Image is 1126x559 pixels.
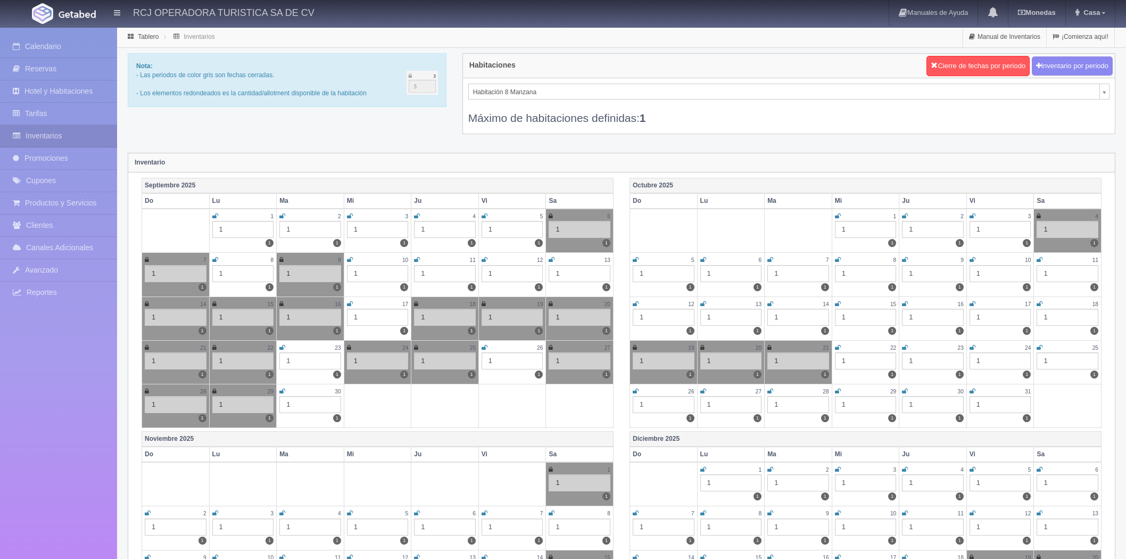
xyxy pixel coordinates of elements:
[758,467,761,473] small: 1
[823,345,829,351] small: 21
[338,257,341,263] small: 9
[826,511,829,516] small: 9
[1090,239,1098,247] label: 1
[468,537,476,545] label: 1
[956,537,964,545] label: 1
[549,221,610,238] div: 1
[970,265,1031,282] div: 1
[957,389,963,394] small: 30
[200,389,206,394] small: 28
[890,511,896,516] small: 10
[767,396,829,413] div: 1
[899,447,967,462] th: Ju
[688,301,694,307] small: 12
[535,239,543,247] label: 1
[1090,327,1098,335] label: 1
[970,309,1031,326] div: 1
[414,221,476,238] div: 1
[686,283,694,291] label: 1
[347,221,409,238] div: 1
[1092,301,1098,307] small: 18
[1023,239,1031,247] label: 1
[549,474,610,491] div: 1
[411,447,479,462] th: Ju
[956,283,964,291] label: 1
[902,474,964,491] div: 1
[537,301,543,307] small: 19
[700,265,762,282] div: 1
[414,519,476,536] div: 1
[823,301,829,307] small: 14
[482,352,543,369] div: 1
[605,345,610,351] small: 27
[400,537,408,545] label: 1
[686,371,694,379] label: 1
[145,265,206,282] div: 1
[832,447,899,462] th: Mi
[767,352,829,369] div: 1
[823,389,829,394] small: 28
[767,309,829,326] div: 1
[142,178,614,193] th: Septiembre 2025
[688,389,694,394] small: 26
[414,309,476,326] div: 1
[279,309,341,326] div: 1
[145,519,206,536] div: 1
[970,221,1031,238] div: 1
[344,193,411,209] th: Mi
[212,265,274,282] div: 1
[602,371,610,379] label: 1
[754,492,761,500] label: 1
[209,193,277,209] th: Lu
[691,511,694,516] small: 7
[1090,283,1098,291] label: 1
[279,519,341,536] div: 1
[970,396,1031,413] div: 1
[686,537,694,545] label: 1
[1025,345,1031,351] small: 24
[402,257,408,263] small: 10
[338,213,341,219] small: 2
[540,213,543,219] small: 5
[821,492,829,500] label: 1
[899,193,967,209] th: Ju
[754,537,761,545] label: 1
[700,309,762,326] div: 1
[893,213,897,219] small: 1
[700,519,762,536] div: 1
[754,371,761,379] label: 1
[633,352,694,369] div: 1
[133,5,314,19] h4: RCJ OPERADORA TURISTICA SA DE CV
[1037,265,1098,282] div: 1
[902,265,964,282] div: 1
[1037,474,1098,491] div: 1
[1090,492,1098,500] label: 1
[835,265,897,282] div: 1
[142,447,210,462] th: Do
[890,389,896,394] small: 29
[335,345,341,351] small: 23
[767,474,829,491] div: 1
[184,33,215,40] a: Inventarios
[630,178,1102,193] th: Octubre 2025
[540,511,543,516] small: 7
[333,283,341,291] label: 1
[821,327,829,335] label: 1
[821,283,829,291] label: 1
[198,414,206,422] label: 1
[266,283,274,291] label: 1
[1037,519,1098,536] div: 1
[957,345,963,351] small: 23
[32,3,53,24] img: Getabed
[957,511,963,516] small: 11
[1047,27,1114,47] a: ¡Comienza aquí!
[821,371,829,379] label: 1
[549,265,610,282] div: 1
[602,492,610,500] label: 1
[279,352,341,369] div: 1
[212,519,274,536] div: 1
[1095,467,1098,473] small: 6
[203,257,206,263] small: 7
[640,112,646,124] b: 1
[411,193,479,209] th: Ju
